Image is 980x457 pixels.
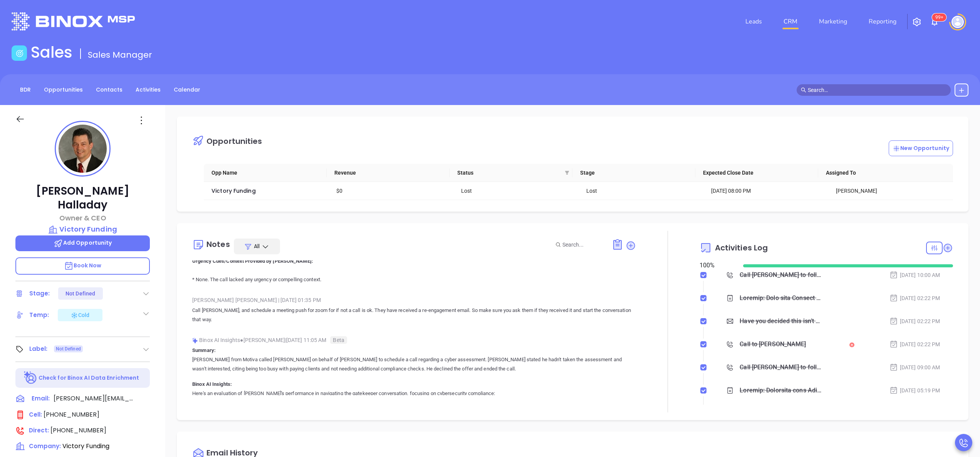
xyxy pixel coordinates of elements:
[740,339,806,350] div: Call to [PERSON_NAME]
[192,338,198,344] img: svg%3e
[461,187,575,195] div: Lost
[91,83,127,96] a: Contacts
[29,442,61,450] span: Company:
[740,315,822,327] div: Have you decided this isn’t a priority?
[56,345,81,353] span: Not Defined
[330,336,347,344] span: Beta
[192,334,636,346] div: Binox AI Insights [PERSON_NAME] | [DATE] 11:05 AM
[695,164,818,182] th: Expected Close Date
[278,297,279,303] span: |
[889,363,940,372] div: [DATE] 09:00 AM
[29,288,50,299] div: Stage:
[336,187,450,195] div: $0
[932,13,946,21] sup: 100
[31,43,72,62] h1: Sales
[192,347,216,353] b: Summary:
[65,287,95,300] div: Not Defined
[889,294,940,302] div: [DATE] 02:22 PM
[801,87,806,93] span: search
[565,170,569,175] span: filter
[808,86,946,94] input: Search…
[50,426,106,435] span: [PHONE_NUMBER]
[889,386,940,395] div: [DATE] 05:19 PM
[586,187,700,195] div: Lost
[893,144,950,152] p: New Opportunity
[563,167,571,178] span: filter
[39,374,139,382] p: Check for Binox AI Data Enrichment
[206,240,230,248] div: Notes
[742,14,765,29] a: Leads
[889,271,940,279] div: [DATE] 10:00 AM
[15,224,150,235] a: Victory Funding
[816,14,850,29] a: Marketing
[32,394,50,404] span: Email:
[700,261,734,270] div: 100 %
[12,12,135,30] img: logo
[15,213,150,223] p: Owner & CEO
[211,187,256,195] a: Victory Funding
[64,262,102,269] span: Book Now
[572,164,695,182] th: Stage
[206,137,262,145] div: Opportunities
[29,343,48,355] div: Label:
[836,187,950,195] div: [PERSON_NAME]
[780,14,800,29] a: CRM
[715,244,768,252] span: Activities Log
[866,14,899,29] a: Reporting
[254,242,260,250] span: All
[54,239,112,247] span: Add Opportunity
[192,258,313,264] b: Urgency Cues/Context Provided by [PERSON_NAME]:
[169,83,205,96] a: Calendar
[59,125,107,173] img: profile-user
[951,16,964,28] img: user
[912,17,921,27] img: iconSetting
[889,317,940,325] div: [DATE] 02:22 PM
[192,306,636,324] p: Call [PERSON_NAME], and schedule a meeting push for zoom for if not a call is ok. They have recei...
[131,83,165,96] a: Activities
[44,410,99,419] span: [PHONE_NUMBER]
[204,164,327,182] th: Opp Name
[327,164,450,182] th: Revenue
[29,426,49,434] span: Direct :
[457,168,562,177] span: Status
[62,442,109,450] span: Victory Funding
[88,49,152,61] span: Sales Manager
[29,410,42,419] span: Cell :
[70,310,89,320] div: Cold
[711,187,825,195] div: [DATE] 08:00 PM
[192,381,232,387] b: Binox AI Insights:
[24,371,37,385] img: Ai-Enrich-DaqCidB-.svg
[29,309,49,321] div: Temp:
[192,355,636,374] p: [PERSON_NAME] from Motiva called [PERSON_NAME] on behalf of [PERSON_NAME] to schedule a call rega...
[889,340,940,349] div: [DATE] 02:22 PM
[818,164,941,182] th: Assigned To
[930,17,939,27] img: iconNotification
[15,83,35,96] a: BDR
[192,294,636,306] div: [PERSON_NAME] [PERSON_NAME] [DATE] 01:35 PM
[740,362,822,373] div: Call [PERSON_NAME] to follow up
[54,394,134,403] span: [PERSON_NAME][EMAIL_ADDRESS][DOMAIN_NAME]
[562,240,603,249] input: Search...
[740,292,822,304] div: Loremip: Dolo sita Consect Adipisc elitsedd eiu tempo inc Utlab etdo Magnaa eni admini ve quisn E...
[740,385,822,396] div: Loremip: Dolorsita cons Adipis Elitsedd eiusmo Tem in Utlabor Etdolor magna aliqu eni admi v quis...
[39,83,87,96] a: Opportunities
[740,269,822,281] div: Call [PERSON_NAME] to follow up
[240,337,243,343] span: ●
[15,184,150,212] p: [PERSON_NAME] Halladay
